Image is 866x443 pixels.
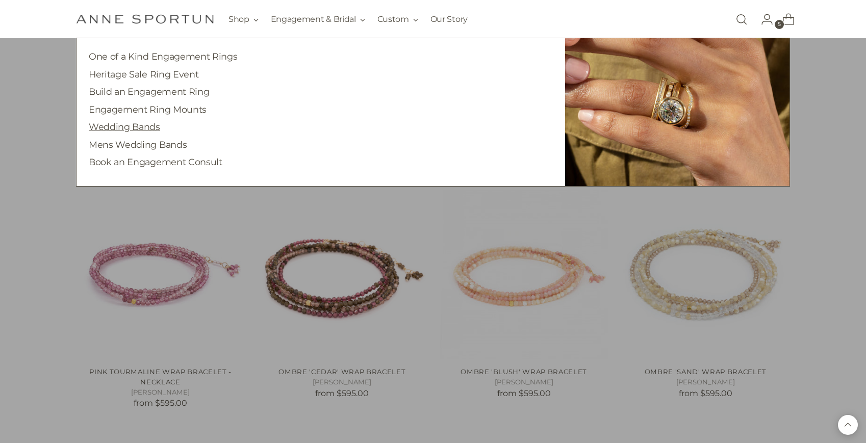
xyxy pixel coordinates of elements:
[228,8,259,31] button: Shop
[775,20,784,29] span: 5
[271,8,365,31] button: Engagement & Bridal
[731,9,752,30] a: Open search modal
[774,9,795,30] a: Open cart modal
[430,8,468,31] a: Our Story
[377,8,418,31] button: Custom
[838,415,858,435] button: Back to top
[76,14,214,24] a: Anne Sportun Fine Jewellery
[753,9,773,30] a: Go to the account page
